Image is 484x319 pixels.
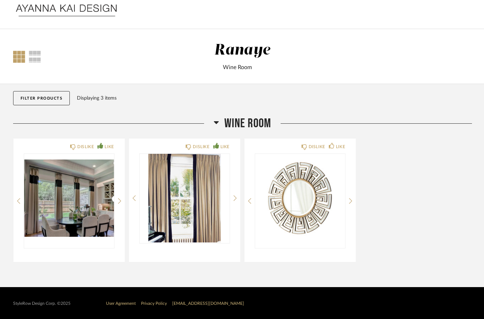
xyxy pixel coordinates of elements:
[13,91,70,105] button: Filter Products
[105,143,114,150] div: LIKE
[255,154,345,242] img: undefined
[13,0,119,29] img: 9766e256-d978-4dab-9e91-94d6568f95d1.png
[172,301,244,306] a: [EMAIL_ADDRESS][DOMAIN_NAME]
[224,116,271,131] span: Wine Room
[13,301,71,306] div: StyleRow Design Corp. ©2025
[91,63,383,72] div: Wine Room
[214,43,270,58] div: Ranaye
[77,94,468,102] div: Displaying 3 items
[141,301,167,306] a: Privacy Policy
[193,143,209,150] div: DISLIKE
[336,143,345,150] div: LIKE
[220,143,230,150] div: LIKE
[140,154,230,242] img: undefined
[24,154,114,242] div: 0
[106,301,136,306] a: User Agreement
[309,143,325,150] div: DISLIKE
[255,154,345,242] div: 0
[77,143,94,150] div: DISLIKE
[24,154,114,242] img: undefined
